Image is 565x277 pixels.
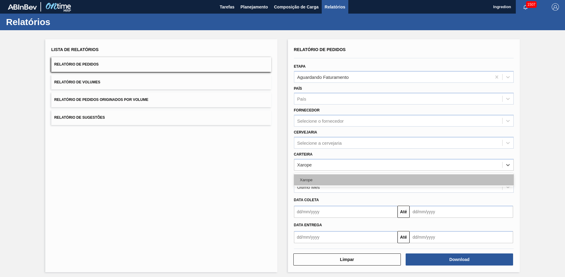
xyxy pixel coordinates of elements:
span: Data coleta [294,198,319,202]
div: País [297,96,306,101]
button: Limpar [293,253,401,266]
span: Lista de Relatórios [51,47,99,52]
div: Selecione a cervejaria [297,140,342,145]
span: 1507 [526,1,537,8]
button: Notificações [516,3,535,11]
span: Tarefas [220,3,235,11]
label: Etapa [294,64,306,69]
img: TNhmsLtSVTkK8tSr43FrP2fwEKptu5GPRR3wAAAABJRU5ErkJggg== [8,4,37,10]
div: Xarope [294,174,514,185]
button: Relatório de Pedidos [51,57,271,72]
button: Até [397,206,410,218]
button: Relatório de Volumes [51,75,271,90]
button: Até [397,231,410,243]
input: dd/mm/yyyy [294,231,397,243]
h1: Relatórios [6,18,113,25]
button: Download [406,253,513,266]
span: Relatórios [325,3,345,11]
button: Relatório de Pedidos Originados por Volume [51,92,271,107]
span: Relatório de Volumes [54,80,100,84]
span: Data entrega [294,223,322,227]
span: Planejamento [241,3,268,11]
div: Aguardando Faturamento [297,74,349,79]
button: Relatório de Sugestões [51,110,271,125]
div: Último Mês [297,184,320,189]
label: Cervejaria [294,130,317,134]
label: País [294,86,302,91]
span: Relatório de Pedidos [294,47,346,52]
span: Relatório de Pedidos [54,62,99,66]
input: dd/mm/yyyy [410,231,513,243]
label: Carteira [294,152,313,156]
span: Composição de Carga [274,3,319,11]
input: dd/mm/yyyy [410,206,513,218]
label: Fornecedor [294,108,320,112]
img: Logout [552,3,559,11]
span: Relatório de Sugestões [54,115,105,120]
input: dd/mm/yyyy [294,206,397,218]
div: Selecione o fornecedor [297,118,344,124]
span: Relatório de Pedidos Originados por Volume [54,98,148,102]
